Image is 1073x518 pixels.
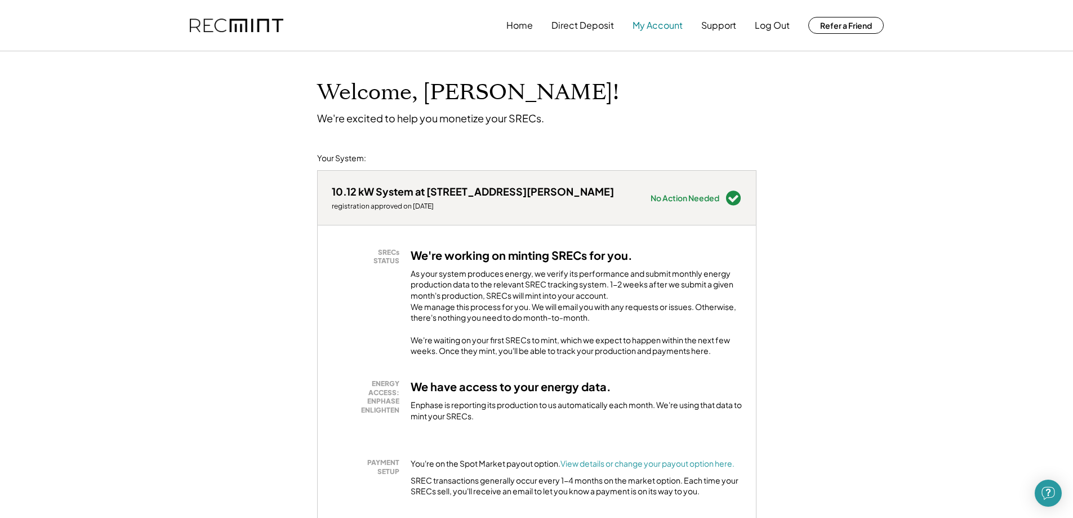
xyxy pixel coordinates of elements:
[701,14,736,37] button: Support
[337,248,399,265] div: SRECs STATUS
[317,153,366,164] div: Your System:
[332,202,614,211] div: registration approved on [DATE]
[411,475,742,497] div: SREC transactions generally occur every 1-4 months on the market option. Each time your SRECs sel...
[411,379,611,394] h3: We have access to your energy data.
[411,335,742,357] div: We're waiting on your first SRECs to mint, which we expect to happen within the next few weeks. O...
[755,14,790,37] button: Log Out
[317,112,544,125] div: We're excited to help you monetize your SRECs.
[411,268,742,329] div: As your system produces energy, we verify its performance and submit monthly energy production da...
[411,458,734,470] div: You're on the Spot Market payout option.
[337,458,399,476] div: PAYMENT SETUP
[506,14,533,37] button: Home
[411,400,742,422] div: Enphase is reporting its production to us automatically each month. We're using that data to mint...
[633,14,683,37] button: My Account
[1035,480,1062,507] div: Open Intercom Messenger
[337,379,399,414] div: ENERGY ACCESS: ENPHASE ENLIGHTEN
[317,79,619,106] h1: Welcome, [PERSON_NAME]!
[651,194,719,202] div: No Action Needed
[190,19,283,33] img: recmint-logotype%403x.png
[551,14,614,37] button: Direct Deposit
[332,185,614,198] div: 10.12 kW System at [STREET_ADDRESS][PERSON_NAME]
[411,248,633,263] h3: We're working on minting SRECs for you.
[560,458,734,468] a: View details or change your payout option here.
[808,17,884,34] button: Refer a Friend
